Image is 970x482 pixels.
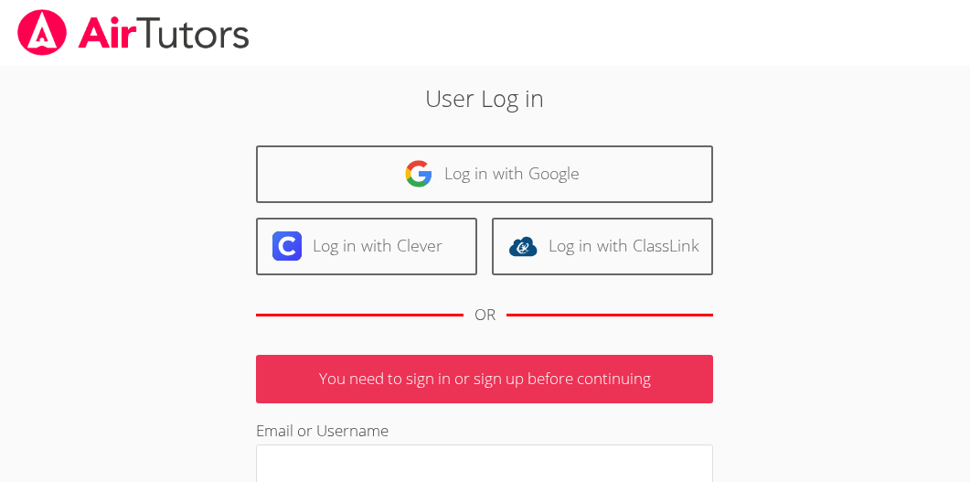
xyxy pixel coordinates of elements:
img: google-logo-50288ca7cdecda66e5e0955fdab243c47b7ad437acaf1139b6f446037453330a.svg [404,159,433,188]
a: Log in with ClassLink [492,218,713,275]
img: clever-logo-6eab21bc6e7a338710f1a6ff85c0baf02591cd810cc4098c63d3a4b26e2feb20.svg [272,231,302,261]
p: You need to sign in or sign up before continuing [256,355,713,403]
img: classlink-logo-d6bb404cc1216ec64c9a2012d9dc4662098be43eaf13dc465df04b49fa7ab582.svg [508,231,538,261]
a: Log in with Google [256,145,713,203]
a: Log in with Clever [256,218,477,275]
h2: User Log in [136,80,835,115]
div: OR [474,302,496,328]
label: Email or Username [256,420,389,441]
img: airtutors_banner-c4298cdbf04f3fff15de1276eac7730deb9818008684d7c2e4769d2f7ddbe033.png [16,9,251,56]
